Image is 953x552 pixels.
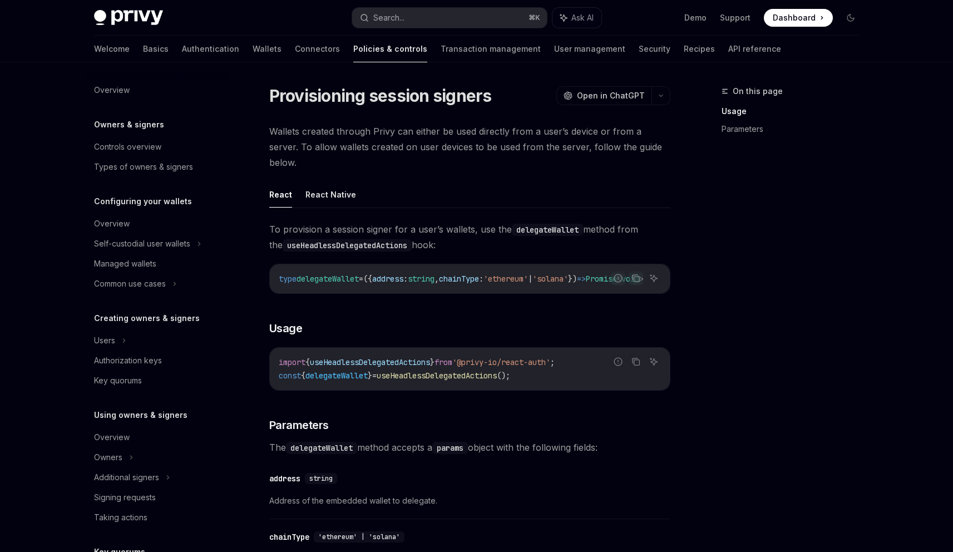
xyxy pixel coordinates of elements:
span: }) [568,274,577,284]
button: Copy the contents from the code block [629,271,643,285]
a: Authentication [182,36,239,62]
span: useHeadlessDelegatedActions [377,371,497,381]
a: Policies & controls [353,36,427,62]
a: Wallets [253,36,282,62]
div: Additional signers [94,471,159,484]
a: Overview [85,214,228,234]
div: Search... [373,11,404,24]
a: Transaction management [441,36,541,62]
button: Toggle dark mode [842,9,860,27]
button: Open in ChatGPT [556,86,651,105]
span: The method accepts a object with the following fields: [269,440,670,455]
span: import [279,357,305,367]
h5: Creating owners & signers [94,312,200,325]
span: Ask AI [571,12,594,23]
img: dark logo [94,10,163,26]
a: Types of owners & signers [85,157,228,177]
code: delegateWallet [286,442,357,454]
span: string [408,274,434,284]
div: Taking actions [94,511,147,524]
a: Usage [722,102,868,120]
span: > [639,274,644,284]
div: Signing requests [94,491,156,504]
span: Dashboard [773,12,816,23]
span: 'solana' [532,274,568,284]
span: = [372,371,377,381]
a: Overview [85,427,228,447]
a: Authorization keys [85,351,228,371]
button: Report incorrect code [611,354,625,369]
button: React Native [305,181,356,208]
a: Controls overview [85,137,228,157]
span: Usage [269,321,303,336]
span: type [279,274,297,284]
span: Open in ChatGPT [577,90,645,101]
span: ; [550,357,555,367]
code: params [432,442,468,454]
span: Address of the embedded wallet to delegate. [269,494,670,507]
a: Support [720,12,750,23]
div: address [269,473,300,484]
a: Overview [85,80,228,100]
div: Key quorums [94,374,142,387]
span: => [577,274,586,284]
span: | [528,274,532,284]
div: Users [94,334,115,347]
span: useHeadlessDelegatedActions [310,357,430,367]
span: } [368,371,372,381]
div: Overview [94,83,130,97]
h5: Configuring your wallets [94,195,192,208]
span: Parameters [269,417,329,433]
span: '@privy-io/react-auth' [452,357,550,367]
h5: Owners & signers [94,118,164,131]
a: Dashboard [764,9,833,27]
div: Controls overview [94,140,161,154]
a: Recipes [684,36,715,62]
a: Parameters [722,120,868,138]
a: Taking actions [85,507,228,528]
code: delegateWallet [512,224,583,236]
a: User management [554,36,625,62]
button: Search...⌘K [352,8,547,28]
a: Managed wallets [85,254,228,274]
span: Promise [586,274,617,284]
button: Ask AI [646,271,661,285]
div: Common use cases [94,277,166,290]
a: Security [639,36,670,62]
span: delegateWallet [297,274,359,284]
button: Ask AI [646,354,661,369]
a: Connectors [295,36,340,62]
span: delegateWallet [305,371,368,381]
a: Demo [684,12,707,23]
button: Ask AI [552,8,601,28]
span: Wallets created through Privy can either be used directly from a user’s device or from a server. ... [269,124,670,170]
span: To provision a session signer for a user’s wallets, use the method from the hook: [269,221,670,253]
div: chainType [269,531,309,543]
div: Managed wallets [94,257,156,270]
span: ⌘ K [529,13,540,22]
a: Welcome [94,36,130,62]
h1: Provisioning session signers [269,86,492,106]
button: Copy the contents from the code block [629,354,643,369]
span: : [479,274,483,284]
span: string [309,474,333,483]
div: Overview [94,217,130,230]
span: const [279,371,301,381]
span: from [434,357,452,367]
code: useHeadlessDelegatedActions [283,239,412,252]
span: ({ [363,274,372,284]
div: Owners [94,451,122,464]
button: Report incorrect code [611,271,625,285]
span: = [359,274,363,284]
div: Self-custodial user wallets [94,237,190,250]
span: { [305,357,310,367]
div: Authorization keys [94,354,162,367]
h5: Using owners & signers [94,408,187,422]
span: 'ethereum' | 'solana' [318,533,400,541]
span: 'ethereum' [483,274,528,284]
span: On this page [733,85,783,98]
div: Overview [94,431,130,444]
div: Types of owners & signers [94,160,193,174]
span: address [372,274,403,284]
a: Key quorums [85,371,228,391]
